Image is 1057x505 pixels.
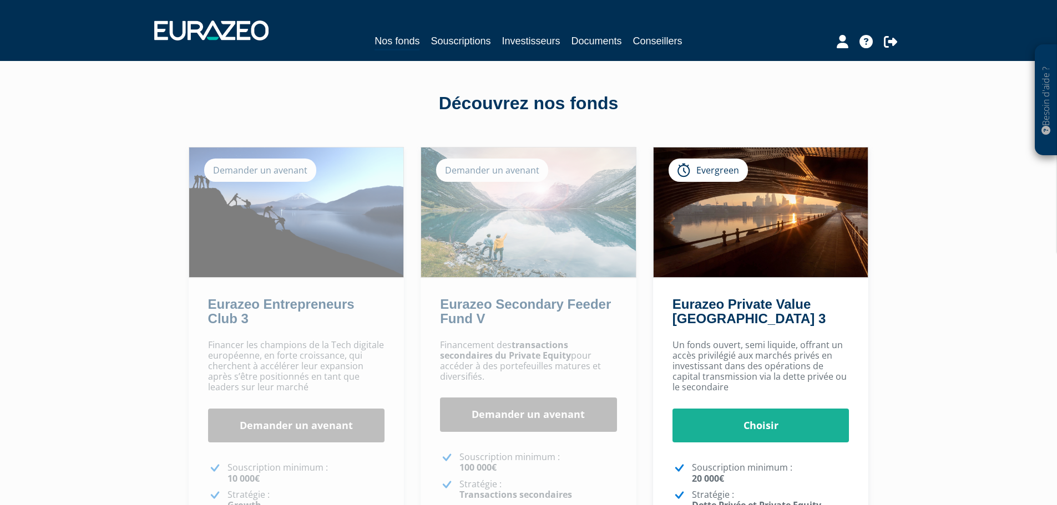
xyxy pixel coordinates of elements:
strong: 100 000€ [459,461,497,473]
div: Demander un avenant [204,159,316,182]
a: Conseillers [633,33,682,49]
p: Stratégie : [459,479,617,500]
div: Evergreen [669,159,748,182]
strong: 20 000€ [692,472,724,484]
p: Souscription minimum : [227,462,385,483]
a: Nos fonds [375,33,419,50]
p: Souscription minimum : [459,452,617,473]
img: 1732889491-logotype_eurazeo_blanc_rvb.png [154,21,269,40]
a: Eurazeo Entrepreneurs Club 3 [208,297,355,326]
strong: transactions secondaires du Private Equity [440,339,571,361]
a: Documents [572,33,622,49]
strong: 10 000€ [227,472,260,484]
p: Financer les champions de la Tech digitale européenne, en forte croissance, qui cherchent à accél... [208,340,385,393]
img: Eurazeo Entrepreneurs Club 3 [189,147,404,277]
a: Souscriptions [431,33,490,49]
div: Demander un avenant [436,159,548,182]
strong: Transactions secondaires [459,488,572,501]
a: Investisseurs [502,33,560,49]
a: Demander un avenant [208,409,385,443]
a: Choisir [672,409,849,443]
p: Souscription minimum : [692,462,849,483]
p: Financement des pour accéder à des portefeuilles matures et diversifiés. [440,340,617,382]
img: Eurazeo Private Value Europe 3 [654,147,868,277]
a: Eurazeo Secondary Feeder Fund V [440,297,611,326]
p: Un fonds ouvert, semi liquide, offrant un accès privilégié aux marchés privés en investissant dan... [672,340,849,393]
div: Découvrez nos fonds [213,91,845,116]
p: Besoin d'aide ? [1040,50,1053,150]
a: Eurazeo Private Value [GEOGRAPHIC_DATA] 3 [672,297,826,326]
a: Demander un avenant [440,397,617,432]
img: Eurazeo Secondary Feeder Fund V [421,147,636,277]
